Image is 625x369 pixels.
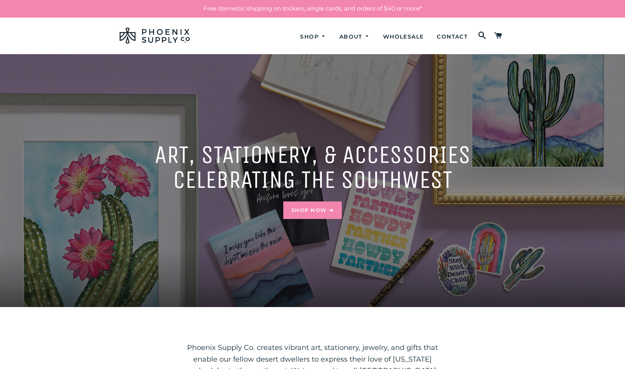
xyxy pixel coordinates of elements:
[334,26,376,47] a: About
[120,28,190,44] img: Phoenix Supply Co.
[120,142,505,192] h2: Art, Stationery, & accessories celebrating the southwest
[283,201,342,219] a: Shop Now ➔
[377,26,430,47] a: Wholesale
[431,26,473,47] a: Contact
[294,26,332,47] a: Shop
